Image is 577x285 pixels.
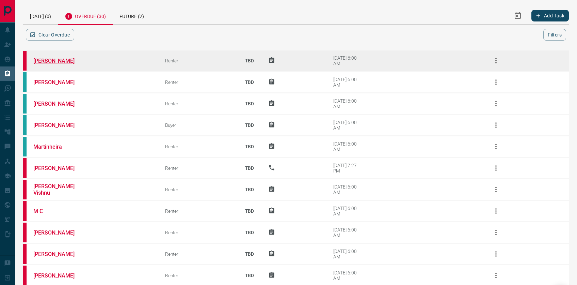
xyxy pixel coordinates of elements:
div: Overdue (30) [58,7,113,25]
p: TBD [241,159,258,177]
a: [PERSON_NAME] [33,272,84,279]
a: [PERSON_NAME] [33,58,84,64]
a: [PERSON_NAME] [33,165,84,171]
div: Renter [165,79,231,85]
a: [PERSON_NAME] [33,122,84,129]
button: Add Task [531,10,569,21]
a: [PERSON_NAME] [33,251,84,257]
div: [DATE] 6:00 AM [333,141,362,152]
div: [DATE] (0) [23,7,58,24]
div: condos.ca [23,94,27,114]
div: Renter [165,208,231,214]
div: property.ca [23,180,27,199]
div: [DATE] 6:00 AM [333,249,362,259]
a: [PERSON_NAME] Vishnu [33,183,84,196]
div: [DATE] 6:00 AM [333,184,362,195]
a: M C [33,208,84,214]
div: [DATE] 6:00 AM [333,206,362,216]
div: [DATE] 6:00 AM [333,77,362,88]
div: property.ca [23,201,27,221]
p: TBD [241,73,258,91]
p: TBD [241,223,258,242]
p: TBD [241,180,258,199]
div: [DATE] 6:00 AM [333,120,362,131]
div: Future (2) [113,7,151,24]
div: Renter [165,58,231,63]
a: [PERSON_NAME] [33,79,84,86]
div: condos.ca [23,137,27,156]
div: Buyer [165,122,231,128]
div: property.ca [23,223,27,242]
div: Renter [165,101,231,106]
p: TBD [241,137,258,156]
div: Renter [165,187,231,192]
div: Renter [165,144,231,149]
div: condos.ca [23,115,27,135]
button: Filters [543,29,566,41]
div: property.ca [23,158,27,178]
div: property.ca [23,51,27,71]
div: [DATE] 7:27 PM [333,163,362,174]
div: property.ca [23,244,27,264]
p: TBD [241,116,258,134]
div: [DATE] 6:00 AM [333,270,362,281]
div: Renter [165,273,231,278]
button: Clear Overdue [26,29,74,41]
div: condos.ca [23,72,27,92]
p: TBD [241,94,258,113]
div: Renter [165,165,231,171]
a: Martinheira [33,144,84,150]
a: [PERSON_NAME] [33,101,84,107]
div: Renter [165,251,231,257]
div: [DATE] 6:00 AM [333,98,362,109]
a: [PERSON_NAME] [33,229,84,236]
p: TBD [241,266,258,285]
div: [DATE] 6:00 AM [333,55,362,66]
div: [DATE] 6:00 AM [333,227,362,238]
div: Renter [165,230,231,235]
button: Select Date Range [510,7,526,24]
p: TBD [241,51,258,70]
p: TBD [241,202,258,220]
p: TBD [241,245,258,263]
